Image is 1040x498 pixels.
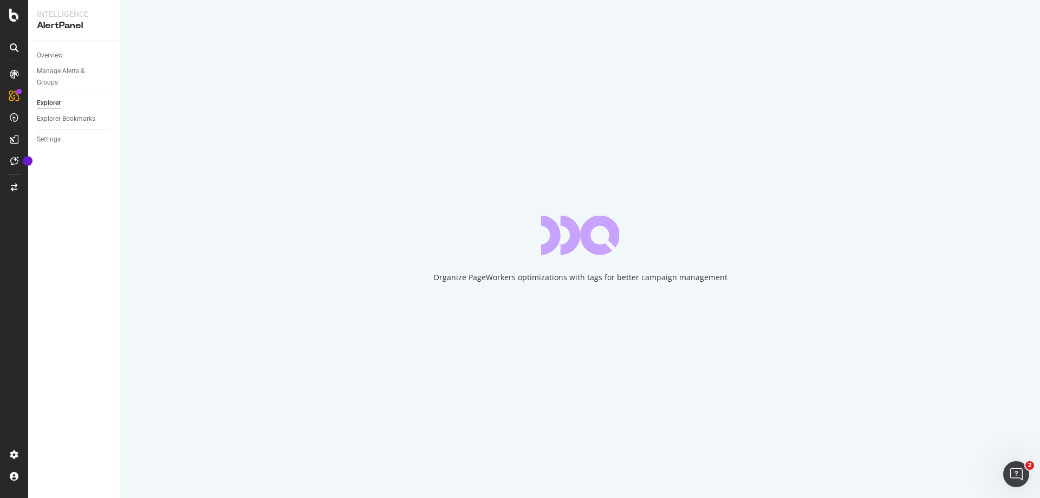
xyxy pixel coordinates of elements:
a: Overview [37,50,112,61]
div: Organize PageWorkers optimizations with tags for better campaign management [433,272,727,283]
div: Explorer [37,98,61,109]
div: animation [541,216,619,255]
div: AlertPanel [37,20,111,32]
div: Manage Alerts & Groups [37,66,102,88]
div: Settings [37,134,61,145]
a: Explorer Bookmarks [37,113,112,125]
a: Explorer [37,98,112,109]
span: 2 [1025,461,1034,470]
div: Overview [37,50,63,61]
div: Intelligence [37,9,111,20]
a: Manage Alerts & Groups [37,66,112,88]
a: Settings [37,134,112,145]
div: Explorer Bookmarks [37,113,95,125]
div: Tooltip anchor [23,156,32,166]
iframe: Intercom live chat [1003,461,1029,487]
